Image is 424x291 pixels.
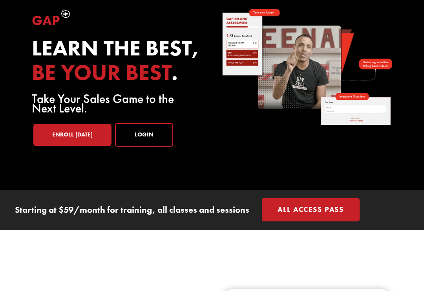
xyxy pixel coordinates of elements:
[222,9,392,125] img: self-paced-sales-course-online
[115,123,173,147] a: Login
[32,94,202,113] p: Take Your Sales Game to the Next Level.
[32,58,172,87] span: be your best
[32,36,202,88] h2: Learn the best, .
[60,9,70,18] img: plus-symbol-white
[262,198,360,221] a: All Access Pass
[32,11,60,29] span: Gap
[33,124,111,146] a: Enroll [DATE]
